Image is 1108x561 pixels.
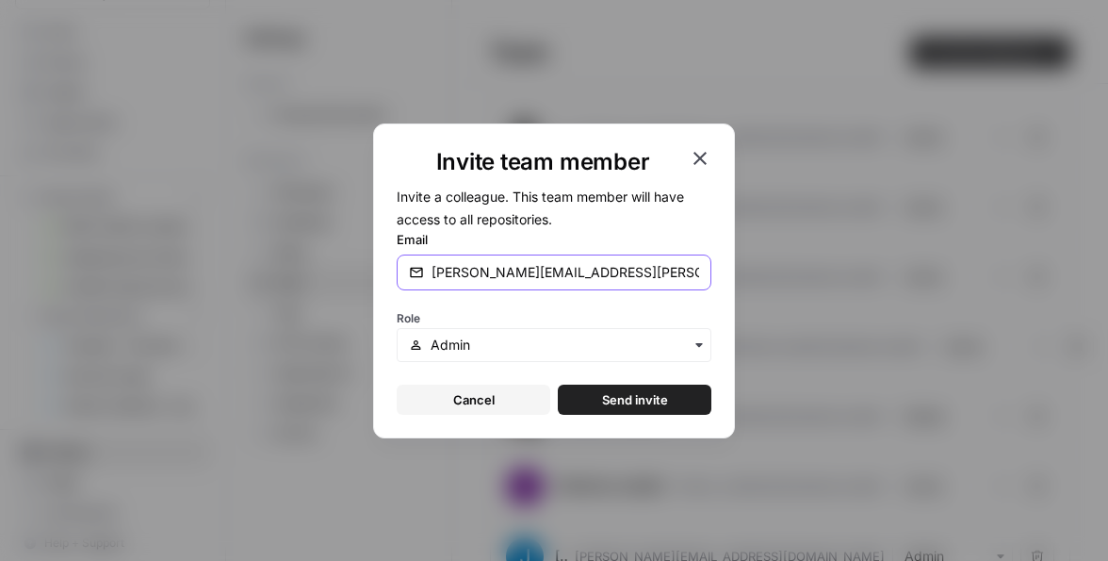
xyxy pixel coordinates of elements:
button: Send invite [558,385,711,415]
span: Role [397,311,420,325]
h1: Invite team member [397,147,689,177]
input: email@company.com [432,263,699,282]
span: Cancel [453,390,495,409]
span: Invite a colleague. This team member will have access to all repositories. [397,189,684,227]
button: Cancel [397,385,550,415]
span: Send invite [602,390,668,409]
label: Email [397,230,711,249]
input: Admin [431,336,699,355]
